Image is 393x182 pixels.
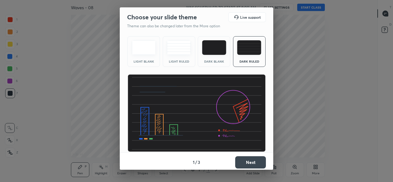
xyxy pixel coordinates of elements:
[127,74,266,152] img: darkRuledThemeBanner.864f114c.svg
[240,15,261,19] h5: Live support
[131,60,156,63] div: Light Blank
[202,60,226,63] div: Dark Blank
[237,60,262,63] div: Dark Ruled
[235,156,266,168] button: Next
[195,159,197,165] h4: /
[198,159,200,165] h4: 3
[127,23,227,29] p: Theme can also be changed later from the More option
[167,40,191,55] img: lightRuledTheme.5fabf969.svg
[167,60,191,63] div: Light Ruled
[193,159,195,165] h4: 1
[237,40,261,55] img: darkRuledTheme.de295e13.svg
[127,13,197,21] h2: Choose your slide theme
[202,40,226,55] img: darkTheme.f0cc69e5.svg
[132,40,156,55] img: lightTheme.e5ed3b09.svg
